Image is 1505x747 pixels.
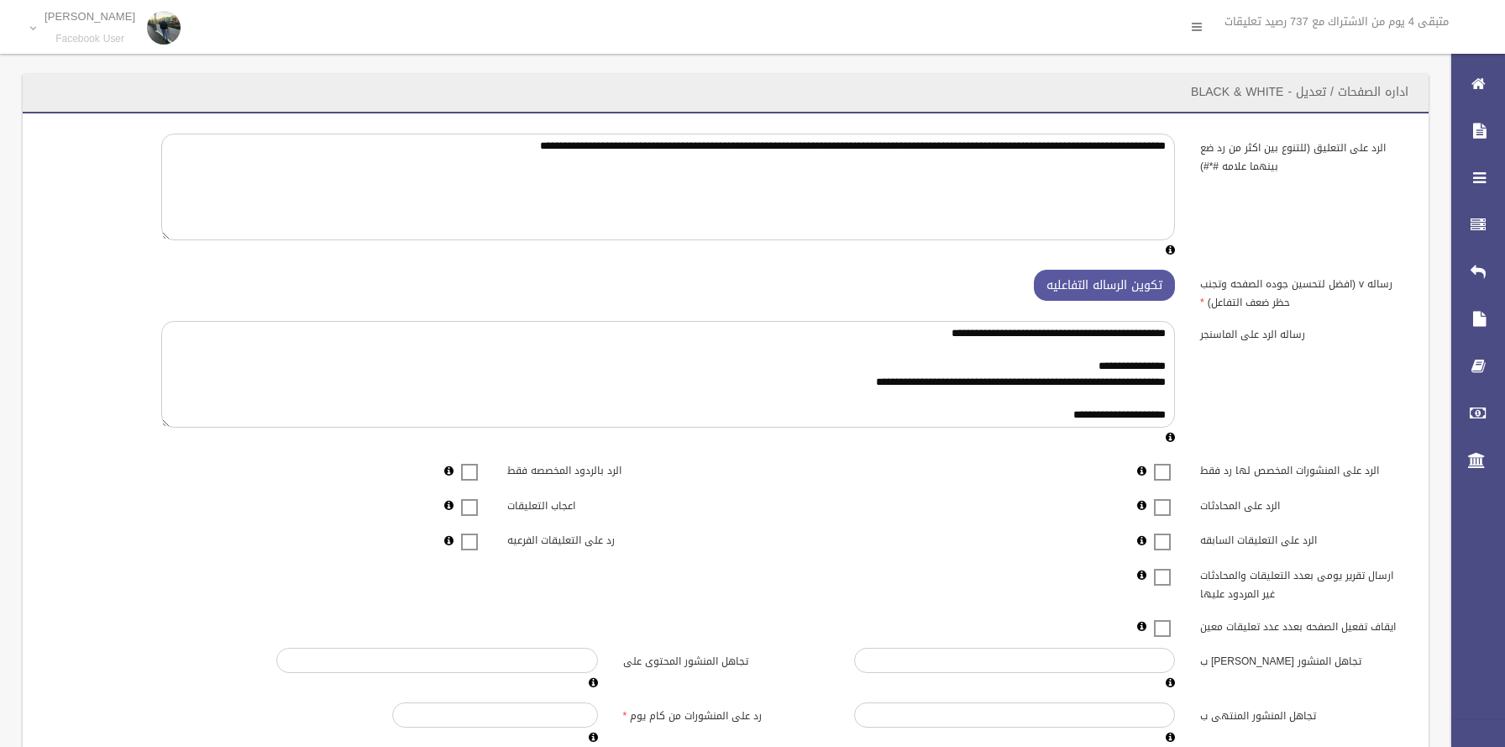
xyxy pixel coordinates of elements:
label: رد على التعليقات الفرعيه [495,527,726,550]
label: تجاهل المنشور المحتوى على [611,648,842,671]
label: رد على المنشورات من كام يوم [611,702,842,726]
small: Facebook User [45,33,135,45]
label: الرد على التعليقات السابقه [1188,527,1418,550]
label: ايقاف تفعيل الصفحه بعدد عدد تعليقات معين [1188,613,1418,636]
label: اعجاب التعليقات [495,492,726,515]
p: [PERSON_NAME] [45,10,135,23]
label: رساله v (افضل لتحسين جوده الصفحه وتجنب حظر ضعف التفاعل) [1188,270,1418,312]
label: ارسال تقرير يومى بعدد التعليقات والمحادثات غير المردود عليها [1188,561,1418,603]
label: رساله الرد على الماسنجر [1188,321,1418,345]
header: اداره الصفحات / تعديل - BLACK & WHITE [1171,76,1429,108]
label: الرد على المحادثات [1188,492,1418,515]
button: تكوين الرساله التفاعليه [1034,270,1175,301]
label: الرد على التعليق (للتنوع بين اكثر من رد ضع بينهما علامه #*#) [1188,134,1418,176]
label: الرد بالردود المخصصه فقط [495,457,726,481]
label: الرد على المنشورات المخصص لها رد فقط [1188,457,1418,481]
label: تجاهل المنشور [PERSON_NAME] ب [1188,648,1418,671]
label: تجاهل المنشور المنتهى ب [1188,702,1418,726]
